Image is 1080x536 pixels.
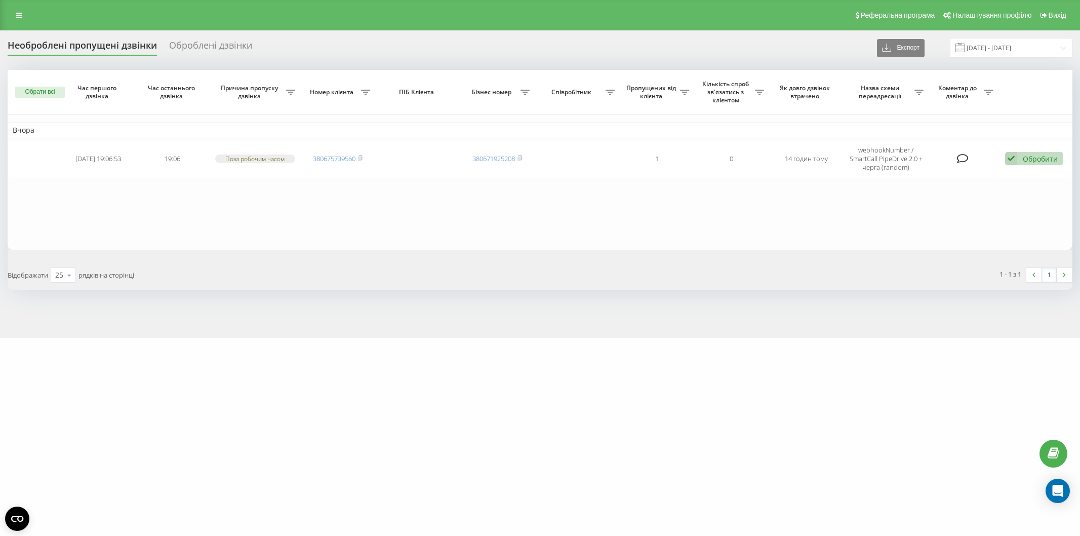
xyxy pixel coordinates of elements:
[1042,268,1057,282] a: 1
[699,80,754,104] span: Кількість спроб зв'язатись з клієнтом
[620,140,694,177] td: 1
[952,11,1031,19] span: Налаштування профілю
[5,507,29,531] button: Open CMP widget
[849,84,914,100] span: Назва схеми переадресації
[69,84,127,100] span: Час першого дзвінка
[78,271,134,280] span: рядків на сторінці
[305,88,361,96] span: Номер клієнта
[1023,154,1058,164] div: Обробити
[465,88,521,96] span: Бізнес номер
[861,11,935,19] span: Реферальна програма
[877,39,925,57] button: Експорт
[61,140,135,177] td: [DATE] 19:06:53
[8,40,157,56] div: Необроблені пропущені дзвінки
[999,269,1021,279] div: 1 - 1 з 1
[777,84,835,100] span: Як довго дзвінок втрачено
[313,154,355,163] a: 380675739560
[1049,11,1066,19] span: Вихід
[384,88,451,96] span: ПІБ Клієнта
[144,84,202,100] span: Час останнього дзвінка
[472,154,515,163] a: 380671925208
[8,123,1072,138] td: Вчора
[15,87,65,98] button: Обрати всі
[135,140,210,177] td: 19:06
[844,140,929,177] td: webhookNumber / SmartCall PipeDrive 2.0 + черга (random)
[540,88,606,96] span: Співробітник
[694,140,769,177] td: 0
[55,270,63,280] div: 25
[934,84,984,100] span: Коментар до дзвінка
[169,40,252,56] div: Оброблені дзвінки
[769,140,844,177] td: 14 годин тому
[215,155,295,163] div: Поза робочим часом
[1046,479,1070,503] div: Open Intercom Messenger
[215,84,287,100] span: Причина пропуску дзвінка
[625,84,680,100] span: Пропущених від клієнта
[8,271,48,280] span: Відображати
